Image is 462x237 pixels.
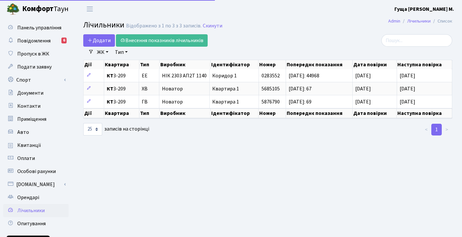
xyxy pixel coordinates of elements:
[3,152,69,165] a: Оплати
[107,99,136,104] span: 3-209
[262,72,280,79] span: 0283552
[212,85,239,92] span: Квартира 1
[107,72,113,79] b: КТ
[3,178,69,191] a: [DOMAIN_NAME]
[17,103,40,110] span: Контакти
[400,72,415,79] span: [DATE]
[17,207,45,214] span: Лічильники
[88,37,111,44] span: Додати
[160,108,211,118] th: Виробник
[203,23,222,29] a: Скинути
[378,14,462,28] nav: breadcrumb
[3,217,69,230] a: Опитування
[82,4,98,14] button: Переключити навігацію
[211,60,259,69] th: Ідентифікатор
[3,47,69,60] a: Пропуск в ЖК
[84,60,104,69] th: Дії
[17,116,46,123] span: Приміщення
[431,124,442,135] a: 1
[7,3,20,16] img: logo.png
[3,60,69,73] a: Подати заявку
[3,21,69,34] a: Панель управління
[3,204,69,217] a: Лічильники
[289,72,319,79] span: [DATE]: 44968
[397,108,452,118] th: Наступна повірка
[162,86,207,91] span: Новатор
[139,108,160,118] th: Тип
[107,98,113,105] b: КТ
[112,47,130,58] a: Тип
[83,123,102,135] select: записів на сторінці
[355,85,371,92] span: [DATE]
[394,5,454,13] a: Гуща [PERSON_NAME] М.
[388,18,400,24] a: Admin
[3,100,69,113] a: Контакти
[3,73,69,87] a: Спорт
[142,86,148,91] span: ХВ
[22,4,69,15] span: Таун
[139,60,160,69] th: Тип
[400,85,415,92] span: [DATE]
[17,63,52,71] span: Подати заявку
[211,108,259,118] th: Ідентифікатор
[3,139,69,152] a: Квитанції
[17,129,29,136] span: Авто
[212,98,239,105] span: Квартира 1
[3,34,69,47] a: Повідомлення6
[107,86,136,91] span: 3-209
[17,37,51,44] span: Повідомлення
[397,60,452,69] th: Наступна повірка
[289,85,311,92] span: [DATE]: 67
[142,99,148,104] span: ГВ
[394,6,454,13] b: Гуща [PERSON_NAME] М.
[83,34,115,47] a: Додати
[17,220,46,227] span: Опитування
[17,155,35,162] span: Оплати
[355,72,371,79] span: [DATE]
[94,47,111,58] a: ЖК
[262,98,280,105] span: 5876790
[17,50,49,57] span: Пропуск в ЖК
[162,99,207,104] span: Новатор
[17,142,41,149] span: Квитанції
[353,60,397,69] th: Дата повірки
[286,108,353,118] th: Попереднє показання
[162,73,207,78] span: НІК 2303 АП2Т 1140
[22,4,54,14] b: Комфорт
[61,38,67,43] div: 6
[381,34,452,47] input: Пошук...
[17,24,61,31] span: Панель управління
[212,72,237,79] span: Коридор 1
[17,168,56,175] span: Особові рахунки
[353,108,397,118] th: Дата повірки
[431,18,452,25] li: Список
[107,85,113,92] b: КТ
[3,126,69,139] a: Авто
[84,108,104,118] th: Дії
[126,23,201,29] div: Відображено з 1 по 3 з 3 записів.
[407,18,431,24] a: Лічильники
[17,194,39,201] span: Орендарі
[286,60,353,69] th: Попереднє показання
[259,60,286,69] th: Номер
[142,73,148,78] span: ЕЕ
[400,98,415,105] span: [DATE]
[289,98,311,105] span: [DATE]: 69
[83,19,124,31] span: Лічильники
[160,60,211,69] th: Виробник
[104,108,139,118] th: Квартира
[104,60,139,69] th: Квартира
[17,89,43,97] span: Документи
[355,98,371,105] span: [DATE]
[259,108,286,118] th: Номер
[3,113,69,126] a: Приміщення
[3,165,69,178] a: Особові рахунки
[107,73,136,78] span: 3-209
[3,191,69,204] a: Орендарі
[262,85,280,92] span: 5685105
[116,34,208,47] a: Внесення показників лічильників
[83,123,149,135] label: записів на сторінці
[3,87,69,100] a: Документи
